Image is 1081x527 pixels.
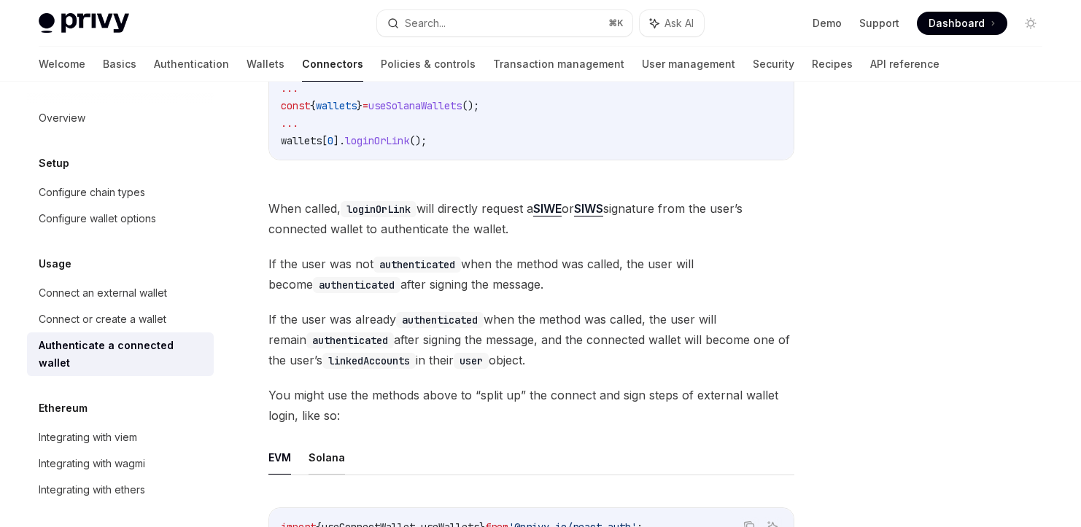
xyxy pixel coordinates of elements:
[268,254,794,294] span: If the user was not when the method was called, the user will become after signing the message.
[929,16,985,31] span: Dashboard
[859,16,899,31] a: Support
[409,134,427,147] span: ();
[39,399,88,417] h5: Ethereum
[1019,12,1042,35] button: Toggle dark mode
[39,481,145,499] div: Integrating with ethers
[39,184,145,201] div: Configure chain types
[357,99,363,112] span: }
[381,47,476,82] a: Policies & controls
[333,134,345,147] span: ].
[493,47,624,82] a: Transaction management
[640,10,704,36] button: Ask AI
[39,155,69,172] h5: Setup
[306,332,394,348] code: authenticated
[533,201,562,216] a: SIWE
[39,13,129,34] img: light logo
[39,109,85,127] div: Overview
[39,47,85,82] a: Welcome
[27,105,214,131] a: Overview
[27,306,214,332] a: Connect or create a wallet
[316,99,357,112] span: wallets
[27,477,214,503] a: Integrating with ethers
[322,353,416,369] code: linkedAccounts
[917,12,1007,35] a: Dashboard
[870,47,939,82] a: API reference
[268,198,794,239] span: When called, will directly request a or signature from the user’s connected wallet to authenticat...
[309,440,345,475] button: Solana
[39,455,145,472] div: Integrating with wagmi
[39,311,166,328] div: Connect or create a wallet
[39,210,156,227] div: Configure wallet options
[313,277,400,293] code: authenticated
[396,312,484,328] code: authenticated
[373,257,461,273] code: authenticated
[268,385,794,426] span: You might use the methods above to “split up” the connect and sign steps of external wallet login...
[322,134,328,147] span: [
[103,47,136,82] a: Basics
[642,47,735,82] a: User management
[281,99,310,112] span: const
[812,47,853,82] a: Recipes
[281,134,322,147] span: wallets
[363,99,368,112] span: =
[268,309,794,370] span: If the user was already when the method was called, the user will remain after signing the messag...
[368,99,462,112] span: useSolanaWallets
[665,16,694,31] span: Ask AI
[154,47,229,82] a: Authentication
[377,10,632,36] button: Search...⌘K
[462,99,479,112] span: ();
[341,201,416,217] code: loginOrLink
[268,440,291,475] button: EVM
[27,206,214,232] a: Configure wallet options
[345,134,409,147] span: loginOrLink
[454,353,489,369] code: user
[281,82,298,95] span: ...
[27,179,214,206] a: Configure chain types
[310,99,316,112] span: {
[39,429,137,446] div: Integrating with viem
[753,47,794,82] a: Security
[27,280,214,306] a: Connect an external wallet
[27,450,214,477] a: Integrating with wagmi
[27,424,214,450] a: Integrating with viem
[405,15,446,32] div: Search...
[247,47,284,82] a: Wallets
[281,117,298,130] span: ...
[39,255,71,273] h5: Usage
[813,16,842,31] a: Demo
[608,17,624,29] span: ⌘ K
[27,332,214,376] a: Authenticate a connected wallet
[574,201,603,216] a: SIWS
[39,284,167,302] div: Connect an external wallet
[328,134,333,147] span: 0
[39,337,205,372] div: Authenticate a connected wallet
[302,47,363,82] a: Connectors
